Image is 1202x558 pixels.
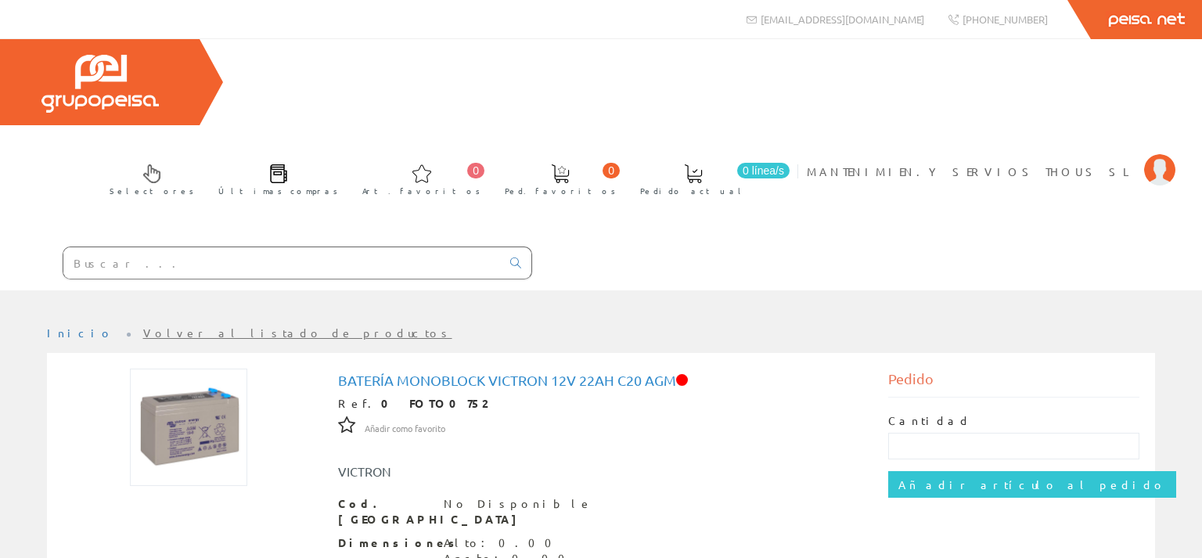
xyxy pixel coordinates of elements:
span: Dimensiones [338,535,432,551]
span: 0 [467,163,484,178]
div: Ref. [338,396,865,412]
img: Foto artículo Batería Monoblock Victron 12V 22Ah C20 AGM (150x150) [130,369,247,486]
a: Volver al listado de productos [143,326,452,340]
a: Añadir como favorito [365,420,445,434]
img: Grupo Peisa [41,55,159,113]
span: Últimas compras [218,183,338,199]
h1: Batería Monoblock Victron 12V 22Ah C20 AGM [338,373,865,388]
span: MANTENIMIEN.Y SERVIOS THOUS SL [807,164,1136,179]
span: Art. favoritos [362,183,480,199]
a: Inicio [47,326,113,340]
span: [PHONE_NUMBER] [963,13,1048,26]
strong: 0 FOTO0752 [381,396,487,410]
a: Selectores [94,151,202,205]
span: Pedido actual [640,183,747,199]
a: MANTENIMIEN.Y SERVIOS THOUS SL [807,151,1175,166]
a: Últimas compras [203,151,346,205]
div: No Disponible [444,496,592,512]
span: 0 [603,163,620,178]
span: Cod. [GEOGRAPHIC_DATA] [338,496,432,527]
div: Alto: 0.00 [444,535,600,551]
input: Añadir artículo al pedido [888,471,1176,498]
div: Pedido [888,369,1140,398]
span: Añadir como favorito [365,423,445,435]
span: Selectores [110,183,194,199]
div: VICTRON [326,463,647,481]
span: 0 línea/s [737,163,790,178]
input: Buscar ... [63,247,501,279]
label: Cantidad [888,413,971,429]
span: [EMAIL_ADDRESS][DOMAIN_NAME] [761,13,924,26]
span: Ped. favoritos [505,183,616,199]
